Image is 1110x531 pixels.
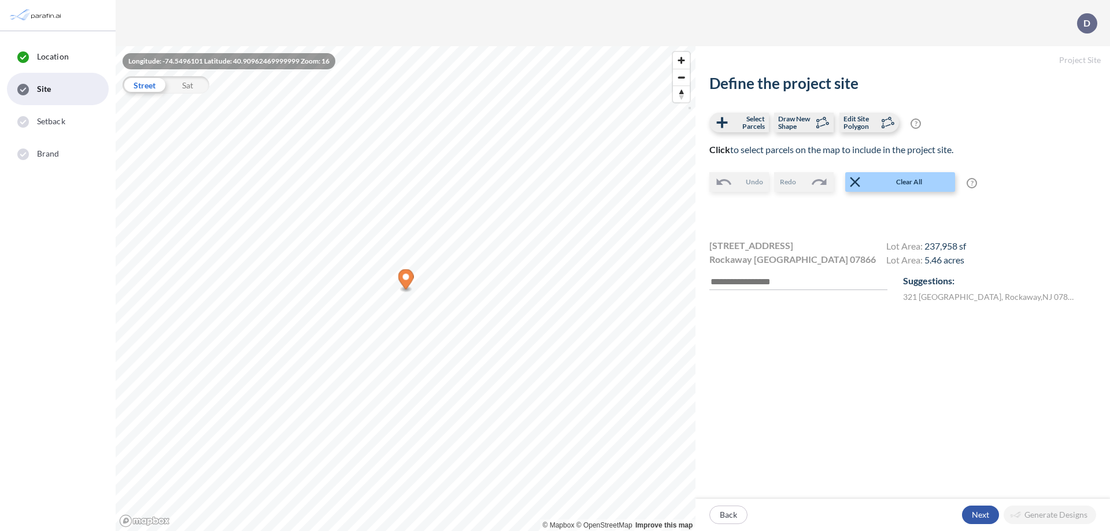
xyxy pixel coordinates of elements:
[543,521,575,529] a: Mapbox
[9,5,65,26] img: Parafin
[709,252,876,266] span: Rockaway [GEOGRAPHIC_DATA] 07866
[967,178,977,188] span: ?
[720,509,737,521] p: Back
[778,115,812,130] span: Draw New Shape
[774,172,834,192] button: Redo
[119,514,170,528] a: Mapbox homepage
[123,76,166,94] div: Street
[780,177,796,187] span: Redo
[673,86,690,102] button: Reset bearing to north
[398,269,414,293] div: Map marker
[709,75,1096,92] h2: Define the project site
[673,52,690,69] button: Zoom in
[709,172,769,192] button: Undo
[845,172,955,192] button: Clear All
[886,254,966,268] h4: Lot Area:
[673,69,690,86] button: Zoom out
[166,76,209,94] div: Sat
[709,144,953,155] span: to select parcels on the map to include in the project site.
[746,177,763,187] span: Undo
[695,46,1110,75] h5: Project Site
[37,83,51,95] span: Site
[903,274,1096,288] p: Suggestions:
[1083,18,1090,28] p: D
[709,506,748,524] button: Back
[864,177,954,187] span: Clear All
[911,118,921,129] span: ?
[116,46,695,531] canvas: Map
[962,506,999,524] button: Next
[924,240,966,251] span: 237,958 sf
[843,115,878,130] span: Edit Site Polygon
[709,239,793,252] span: [STREET_ADDRESS]
[903,291,1077,303] label: 321 [GEOGRAPHIC_DATA] , Rockaway , NJ 07866 , US
[123,53,335,69] div: Longitude: -74.5496101 Latitude: 40.90962469999999 Zoom: 16
[576,521,632,529] a: OpenStreetMap
[924,254,964,265] span: 5.46 acres
[886,240,966,254] h4: Lot Area:
[37,148,60,159] span: Brand
[635,521,693,529] a: Improve this map
[37,51,69,62] span: Location
[37,116,65,127] span: Setback
[731,115,765,130] span: Select Parcels
[709,144,730,155] b: Click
